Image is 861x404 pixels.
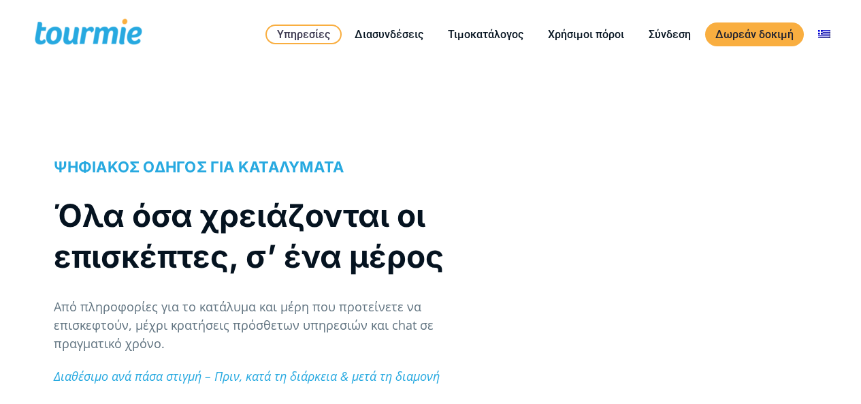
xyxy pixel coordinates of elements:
a: Χρήσιμοι πόροι [538,26,634,43]
p: Από πληροφορίες για το κατάλυμα και μέρη που προτείνετε να επισκεφτούν, μέχρι κρατήσεις πρόσθετων... [54,298,495,353]
a: Δωρεάν δοκιμή [705,22,804,46]
a: Σύνδεση [638,26,701,43]
h1: Όλα όσα χρειάζονται οι επισκέπτες, σ’ ένα μέρος [54,195,495,277]
a: Διασυνδέσεις [344,26,434,43]
span: ΨΗΦΙΑΚΟΣ ΟΔΗΓΟΣ ΓΙΑ ΚΑΤΑΛΥΜΑΤΑ [54,158,344,176]
a: Τιμοκατάλογος [438,26,534,43]
em: Διαθέσιμο ανά πάσα στιγμή – Πριν, κατά τη διάρκεια & μετά τη διαμονή [54,368,440,384]
a: Υπηρεσίες [265,25,342,44]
